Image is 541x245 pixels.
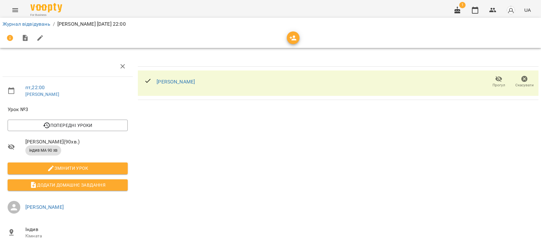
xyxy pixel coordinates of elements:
[8,106,128,113] span: Урок №3
[13,164,123,172] span: Змінити урок
[13,181,123,189] span: Додати домашнє завдання
[8,179,128,191] button: Додати домашнє завдання
[512,73,537,91] button: Скасувати
[25,92,59,97] a: [PERSON_NAME]
[8,3,23,18] button: Menu
[486,73,512,91] button: Прогул
[506,6,515,15] img: avatar_s.png
[25,138,128,146] span: [PERSON_NAME] ( 90 хв. )
[459,2,466,8] span: 1
[8,162,128,174] button: Змінити урок
[522,4,533,16] button: UA
[493,83,505,88] span: Прогул
[53,20,55,28] li: /
[25,84,45,90] a: пт , 22:00
[30,13,62,17] span: For Business
[8,120,128,131] button: Попередні уроки
[25,226,128,233] span: Індив
[515,83,534,88] span: Скасувати
[3,20,538,28] nav: breadcrumb
[25,204,64,210] a: [PERSON_NAME]
[25,233,128,239] p: Кімната
[25,148,61,153] span: індив МА 90 хв
[157,79,195,85] a: [PERSON_NAME]
[524,7,531,13] span: UA
[57,20,126,28] p: [PERSON_NAME] [DATE] 22:00
[3,21,50,27] a: Журнал відвідувань
[30,3,62,12] img: Voopty Logo
[13,122,123,129] span: Попередні уроки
